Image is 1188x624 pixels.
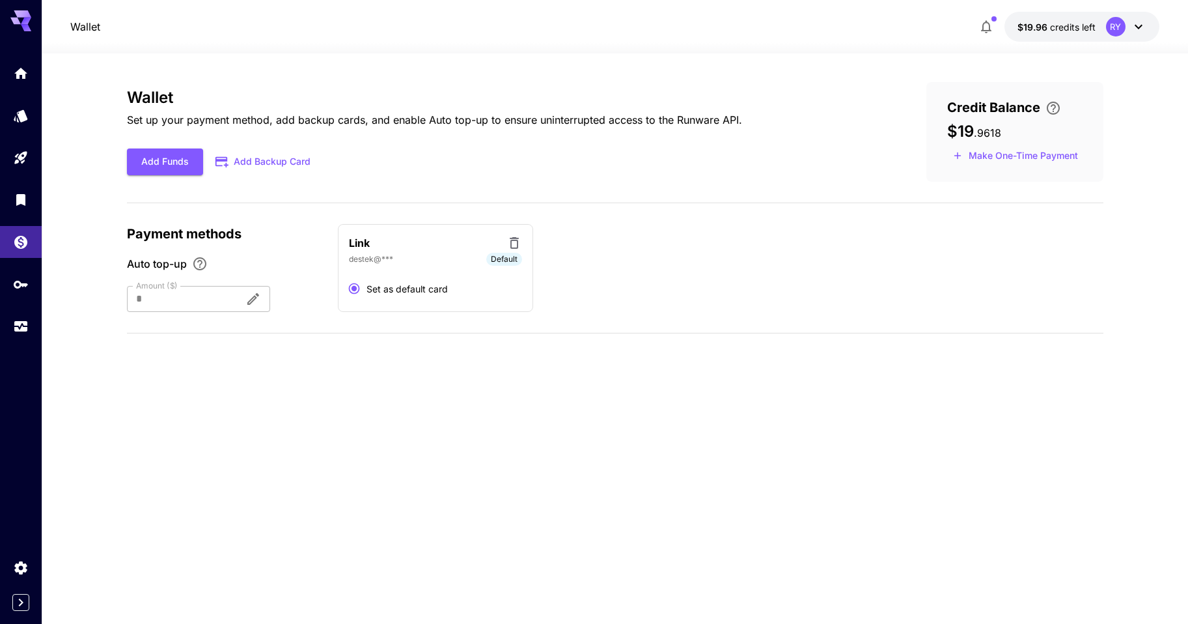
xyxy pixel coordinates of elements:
button: Enable Auto top-up to ensure uninterrupted service. We'll automatically bill the chosen amount wh... [187,256,213,272]
p: Payment methods [127,224,322,244]
span: Default [486,253,522,265]
button: Add Backup Card [203,149,324,175]
span: Auto top-up [127,256,187,272]
div: Wallet [13,234,29,250]
span: . 9618 [974,126,1001,139]
span: credits left [1050,21,1096,33]
div: Usage [13,319,29,335]
div: $19.9618 [1017,20,1096,34]
nav: breadcrumb [70,19,100,35]
div: Playground [13,150,29,166]
label: Amount ($) [136,280,178,291]
div: API Keys [13,276,29,292]
div: Models [13,107,29,124]
h3: Wallet [127,89,742,107]
p: Link [349,235,370,251]
button: Make a one-time, non-recurring payment [947,146,1084,166]
div: RY [1106,17,1126,36]
span: $19.96 [1017,21,1050,33]
button: Expand sidebar [12,594,29,611]
span: Set as default card [366,282,448,296]
div: Library [13,191,29,208]
span: Credit Balance [947,98,1040,117]
button: $19.9618RY [1004,12,1159,42]
div: Settings [13,560,29,576]
p: Set up your payment method, add backup cards, and enable Auto top-up to ensure uninterrupted acce... [127,112,742,128]
div: Home [13,65,29,81]
a: Wallet [70,19,100,35]
button: Add Funds [127,149,203,175]
button: Enter your card details and choose an Auto top-up amount to avoid service interruptions. We'll au... [1040,100,1066,116]
span: $19 [947,122,974,141]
